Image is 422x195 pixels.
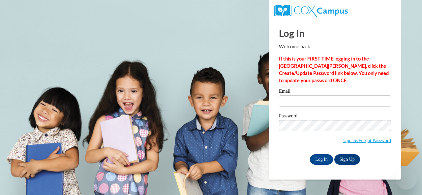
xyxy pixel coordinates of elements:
h1: Log In [279,26,391,40]
a: Update/Forgot Password [343,138,391,143]
img: COX Campus [274,5,348,17]
label: Email [279,89,391,95]
strong: If this is your FIRST TIME logging in to the [GEOGRAPHIC_DATA][PERSON_NAME], click the Create/Upd... [279,56,389,83]
p: Welcome back! [279,43,391,50]
iframe: Button to launch messaging window [396,169,417,190]
a: Sign Up [334,154,360,165]
label: Password [279,113,391,120]
input: Log In [310,154,333,165]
